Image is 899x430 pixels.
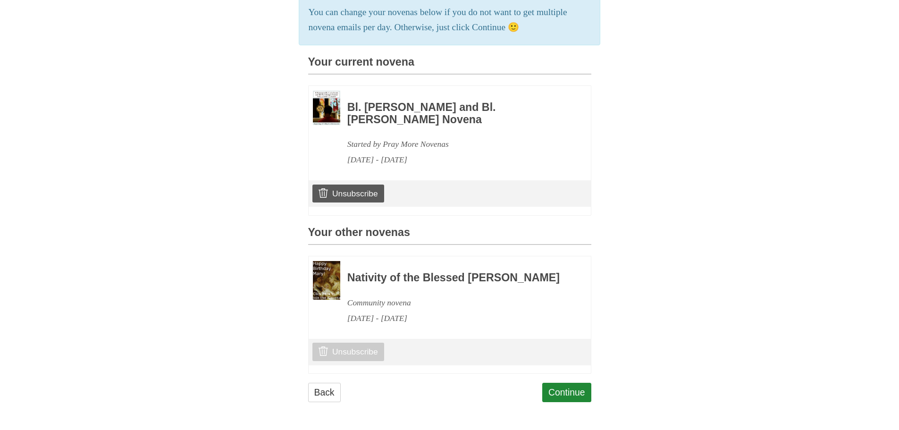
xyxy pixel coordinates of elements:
[347,152,565,168] div: [DATE] - [DATE]
[308,227,591,245] h3: Your other novenas
[312,185,384,202] a: Unsubscribe
[347,101,565,126] h3: Bl. [PERSON_NAME] and Bl. [PERSON_NAME] Novena
[308,56,591,75] h3: Your current novena
[347,272,565,284] h3: Nativity of the Blessed [PERSON_NAME]
[308,383,341,402] a: Back
[347,136,565,152] div: Started by Pray More Novenas
[309,5,591,36] p: You can change your novenas below if you do not want to get multiple novena emails per day. Other...
[312,343,384,361] a: Unsubscribe
[347,311,565,326] div: [DATE] - [DATE]
[313,91,340,125] img: Novena image
[313,261,340,300] img: Novena image
[542,383,591,402] a: Continue
[347,295,565,311] div: Community novena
